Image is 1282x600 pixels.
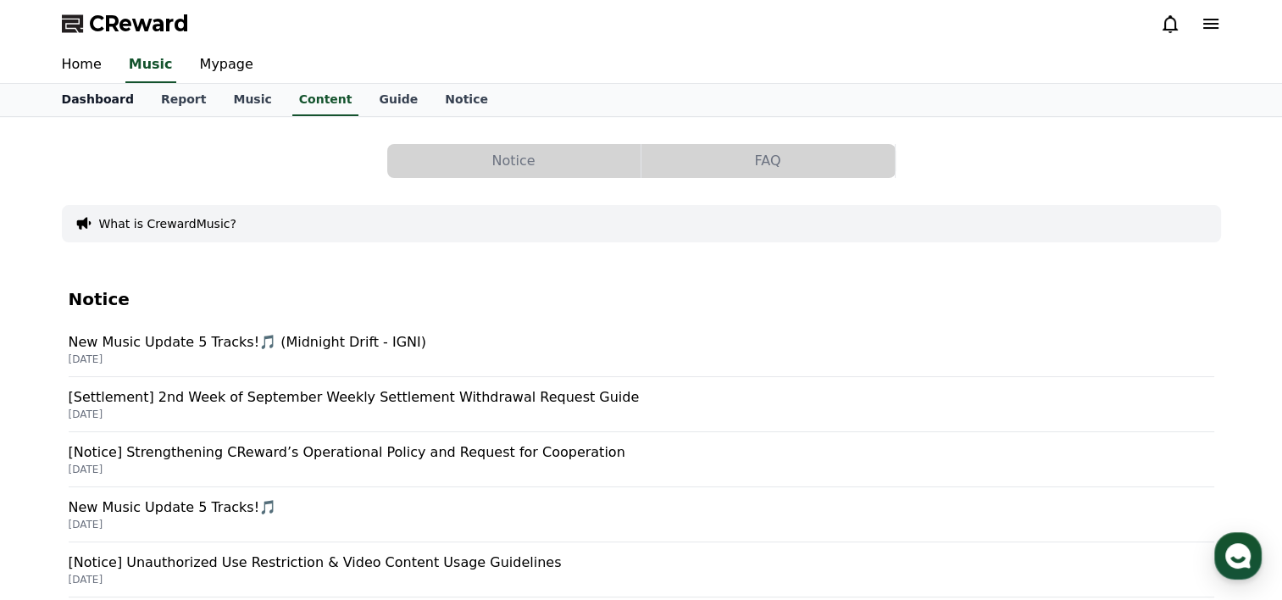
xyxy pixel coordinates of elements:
a: Home [48,47,115,83]
a: Music [125,47,176,83]
a: [Notice] Unauthorized Use Restriction & Video Content Usage Guidelines [DATE] [69,542,1214,597]
p: New Music Update 5 Tracks!🎵 [69,497,1214,518]
button: FAQ [641,144,895,178]
p: [DATE] [69,408,1214,421]
a: [Notice] Strengthening CReward’s Operational Policy and Request for Cooperation [DATE] [69,432,1214,487]
button: What is CrewardMusic? [99,215,236,232]
a: CReward [62,10,189,37]
a: [Settlement] 2nd Week of September Weekly Settlement Withdrawal Request Guide [DATE] [69,377,1214,432]
p: New Music Update 5 Tracks!🎵 (Midnight Drift - IGNI) [69,332,1214,353]
span: CReward [89,10,189,37]
p: [Settlement] 2nd Week of September Weekly Settlement Withdrawal Request Guide [69,387,1214,408]
a: Content [292,84,359,116]
button: Notice [387,144,641,178]
span: Messages [141,486,191,499]
a: New Music Update 5 Tracks!🎵 [DATE] [69,487,1214,542]
p: [Notice] Strengthening CReward’s Operational Policy and Request for Cooperation [69,442,1214,463]
span: Settings [251,485,292,498]
a: Notice [431,84,502,116]
a: Guide [365,84,431,116]
a: Home [5,459,112,502]
p: [DATE] [69,518,1214,531]
a: Messages [112,459,219,502]
a: New Music Update 5 Tracks!🎵 (Midnight Drift - IGNI) [DATE] [69,322,1214,377]
span: Home [43,485,73,498]
a: Report [147,84,220,116]
h4: Notice [69,290,1214,308]
p: [DATE] [69,353,1214,366]
a: Mypage [186,47,267,83]
a: FAQ [641,144,896,178]
a: Dashboard [48,84,147,116]
p: [DATE] [69,463,1214,476]
a: Music [219,84,285,116]
a: Settings [219,459,325,502]
p: [Notice] Unauthorized Use Restriction & Video Content Usage Guidelines [69,553,1214,573]
p: [DATE] [69,573,1214,586]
